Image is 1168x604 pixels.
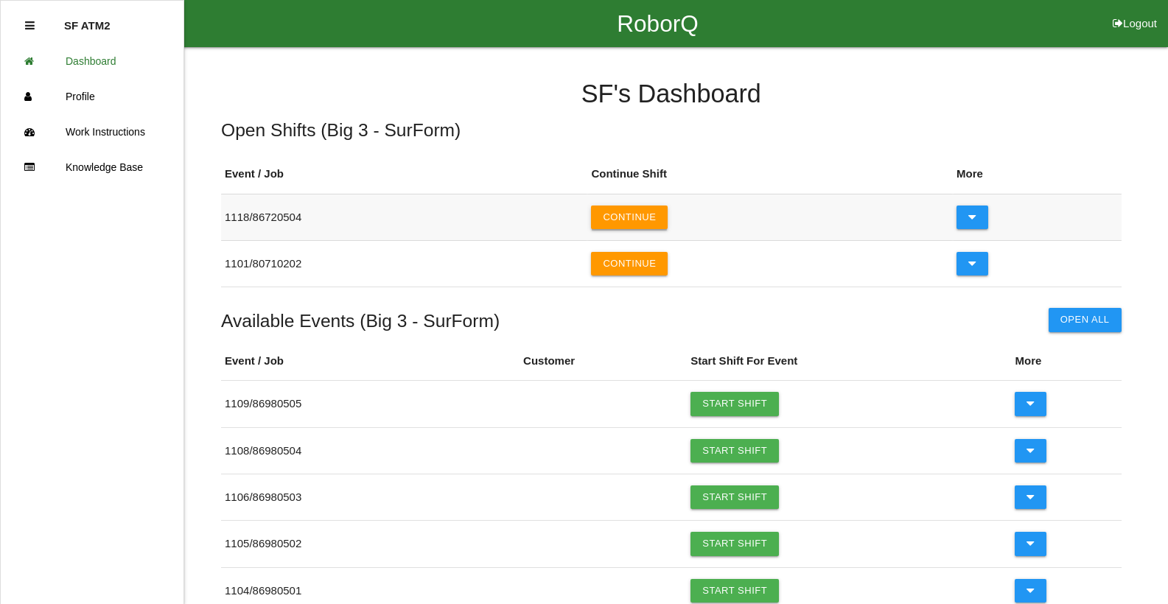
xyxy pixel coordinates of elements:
[591,206,668,229] button: Continue
[1049,308,1122,331] button: Open All
[221,155,587,194] th: Event / Job
[1,150,183,185] a: Knowledge Base
[587,155,953,194] th: Continue Shift
[221,521,520,567] td: 1105 / 86980502
[1,114,183,150] a: Work Instructions
[687,342,1011,381] th: Start Shift For Event
[953,155,1122,194] th: More
[221,474,520,521] td: 1106 / 86980503
[221,120,1122,140] h5: Open Shifts ( Big 3 - SurForm )
[1011,342,1121,381] th: More
[221,194,587,240] td: 1118 / 86720504
[591,252,668,275] button: Continue
[1,79,183,114] a: Profile
[221,381,520,427] td: 1109 / 86980505
[221,311,500,331] h5: Available Events ( Big 3 - SurForm )
[1,43,183,79] a: Dashboard
[690,532,779,555] a: Start Shift
[64,8,111,32] p: SF ATM2
[690,392,779,415] a: Start Shift
[221,342,520,381] th: Event / Job
[221,427,520,474] td: 1108 / 86980504
[221,241,587,287] td: 1101 / 80710202
[520,342,687,381] th: Customer
[690,485,779,509] a: Start Shift
[690,439,779,463] a: Start Shift
[690,579,779,603] a: Start Shift
[25,8,35,43] div: Close
[221,80,1122,108] h4: SF 's Dashboard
